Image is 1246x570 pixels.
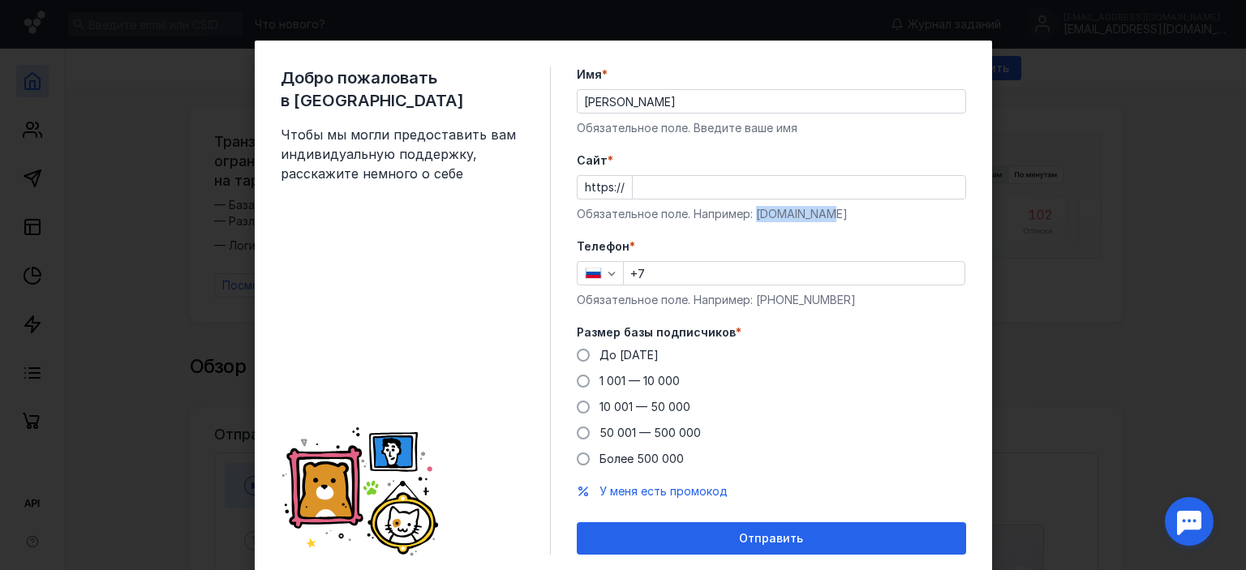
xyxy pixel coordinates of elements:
[599,348,659,362] span: До [DATE]
[599,452,684,465] span: Более 500 000
[577,206,966,222] div: Обязательное поле. Например: [DOMAIN_NAME]
[577,292,966,308] div: Обязательное поле. Например: [PHONE_NUMBER]
[577,238,629,255] span: Телефон
[599,484,728,498] span: У меня есть промокод
[281,125,524,183] span: Чтобы мы могли предоставить вам индивидуальную поддержку, расскажите немного о себе
[577,120,966,136] div: Обязательное поле. Введите ваше имя
[599,483,728,499] button: У меня есть промокод
[739,532,803,546] span: Отправить
[577,152,608,169] span: Cайт
[281,66,524,112] span: Добро пожаловать в [GEOGRAPHIC_DATA]
[599,426,701,439] span: 50 001 — 500 000
[577,522,966,555] button: Отправить
[577,324,736,341] span: Размер базы подписчиков
[599,400,690,414] span: 10 001 — 50 000
[599,374,680,388] span: 1 001 — 10 000
[577,66,602,83] span: Имя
